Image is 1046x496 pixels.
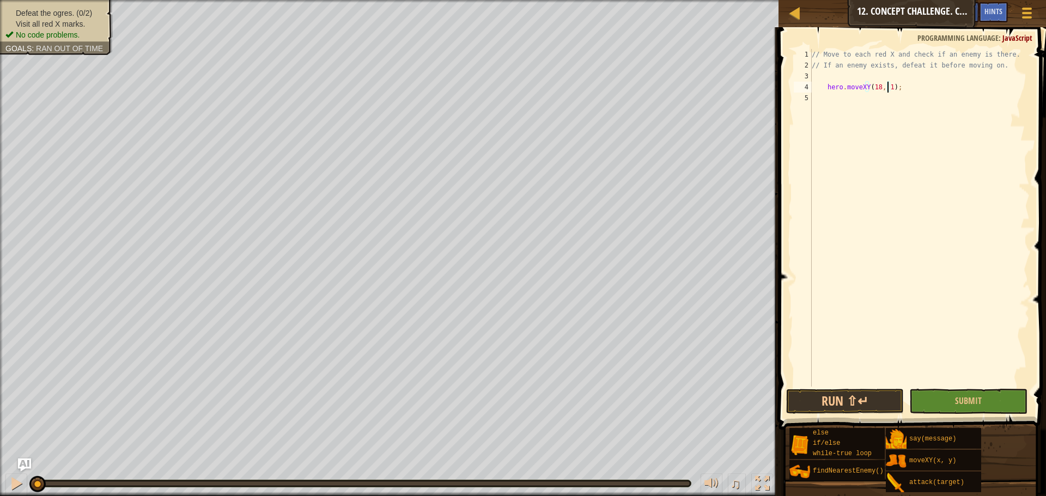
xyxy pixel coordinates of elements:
img: portrait.png [789,434,810,455]
span: Goals [5,44,32,53]
li: Defeat the ogres. [5,8,105,19]
button: Submit [909,389,1027,414]
img: portrait.png [886,473,907,493]
button: Ask AI [18,458,31,471]
li: No code problems. [5,29,105,40]
span: ♫ [730,475,741,492]
button: Show game menu [1013,2,1041,28]
img: portrait.png [886,451,907,471]
button: ♫ [728,474,746,496]
span: say(message) [909,435,956,443]
button: Ask AI [950,2,979,22]
span: : [999,33,1002,43]
span: moveXY(x, y) [909,457,956,464]
span: while-true loop [813,450,872,457]
span: if/else [813,439,840,447]
span: Hints [984,6,1002,16]
button: Adjust volume [701,474,722,496]
span: : [32,44,36,53]
img: portrait.png [789,461,810,482]
span: Visit all red X marks. [16,20,85,28]
span: findNearestEnemy() [813,467,884,475]
div: 5 [794,93,812,103]
div: 1 [794,49,812,60]
img: portrait.png [886,429,907,450]
button: Ctrl + P: Pause [5,474,27,496]
span: else [813,429,829,437]
button: Toggle fullscreen [751,474,773,496]
div: 3 [794,71,812,82]
span: Defeat the ogres. (0/2) [16,9,92,17]
span: JavaScript [1002,33,1032,43]
span: Ask AI [955,6,974,16]
span: Ran out of time [36,44,103,53]
span: Programming language [917,33,999,43]
span: attack(target) [909,479,964,486]
span: No code problems. [16,30,80,39]
div: 4 [794,82,812,93]
li: Visit all red X marks. [5,19,105,29]
div: 2 [794,60,812,71]
span: Submit [955,395,982,407]
button: Run ⇧↵ [786,389,904,414]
